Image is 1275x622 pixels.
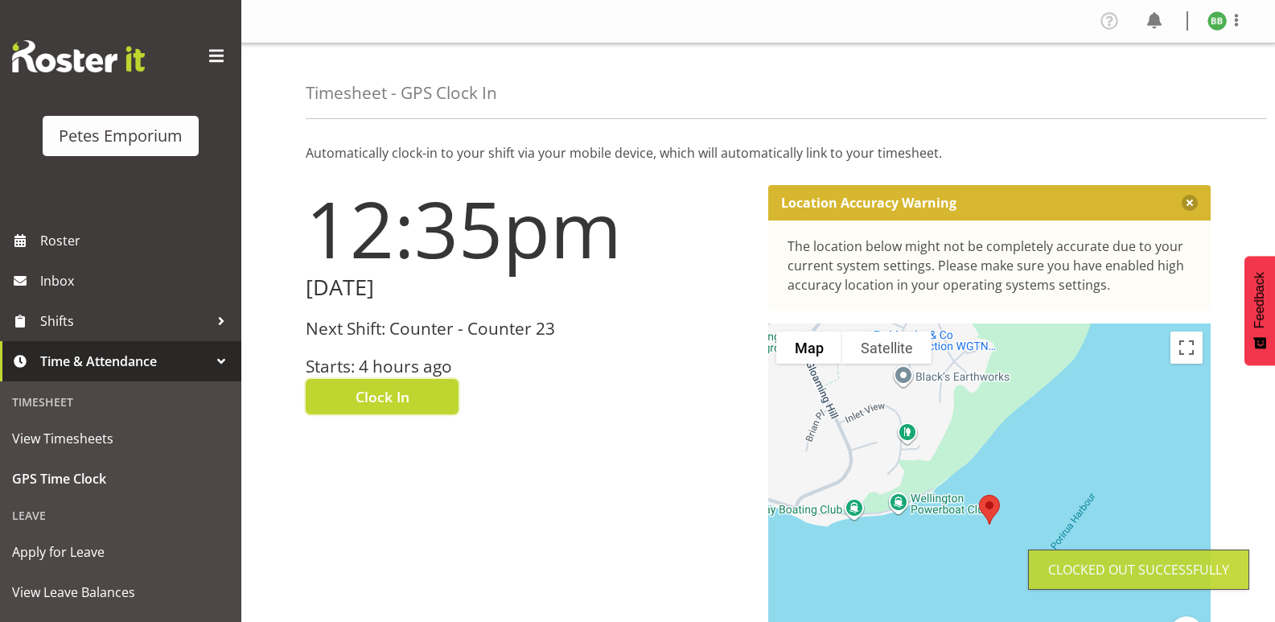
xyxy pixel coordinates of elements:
[12,540,229,564] span: Apply for Leave
[306,143,1211,163] p: Automatically clock-in to your shift via your mobile device, which will automatically link to you...
[4,418,237,459] a: View Timesheets
[306,379,459,414] button: Clock In
[1207,11,1227,31] img: beena-bist9974.jpg
[306,275,749,300] h2: [DATE]
[4,572,237,612] a: View Leave Balances
[4,385,237,418] div: Timesheet
[306,319,749,338] h3: Next Shift: Counter - Counter 23
[4,459,237,499] a: GPS Time Clock
[4,499,237,532] div: Leave
[776,332,842,364] button: Show street map
[788,237,1192,295] div: The location below might not be completely accurate due to your current system settings. Please m...
[40,349,209,373] span: Time & Attendance
[781,195,956,211] p: Location Accuracy Warning
[306,357,749,376] h3: Starts: 4 hours ago
[842,332,932,364] button: Show satellite imagery
[40,229,233,253] span: Roster
[1252,272,1267,328] span: Feedback
[4,532,237,572] a: Apply for Leave
[1182,195,1198,211] button: Close message
[306,84,497,102] h4: Timesheet - GPS Clock In
[59,124,183,148] div: Petes Emporium
[12,40,145,72] img: Rosterit website logo
[1244,256,1275,365] button: Feedback - Show survey
[40,269,233,293] span: Inbox
[1170,332,1203,364] button: Toggle fullscreen view
[12,426,229,451] span: View Timesheets
[1048,560,1229,579] div: Clocked out Successfully
[40,309,209,333] span: Shifts
[12,467,229,491] span: GPS Time Clock
[356,386,409,407] span: Clock In
[306,185,749,272] h1: 12:35pm
[12,580,229,604] span: View Leave Balances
